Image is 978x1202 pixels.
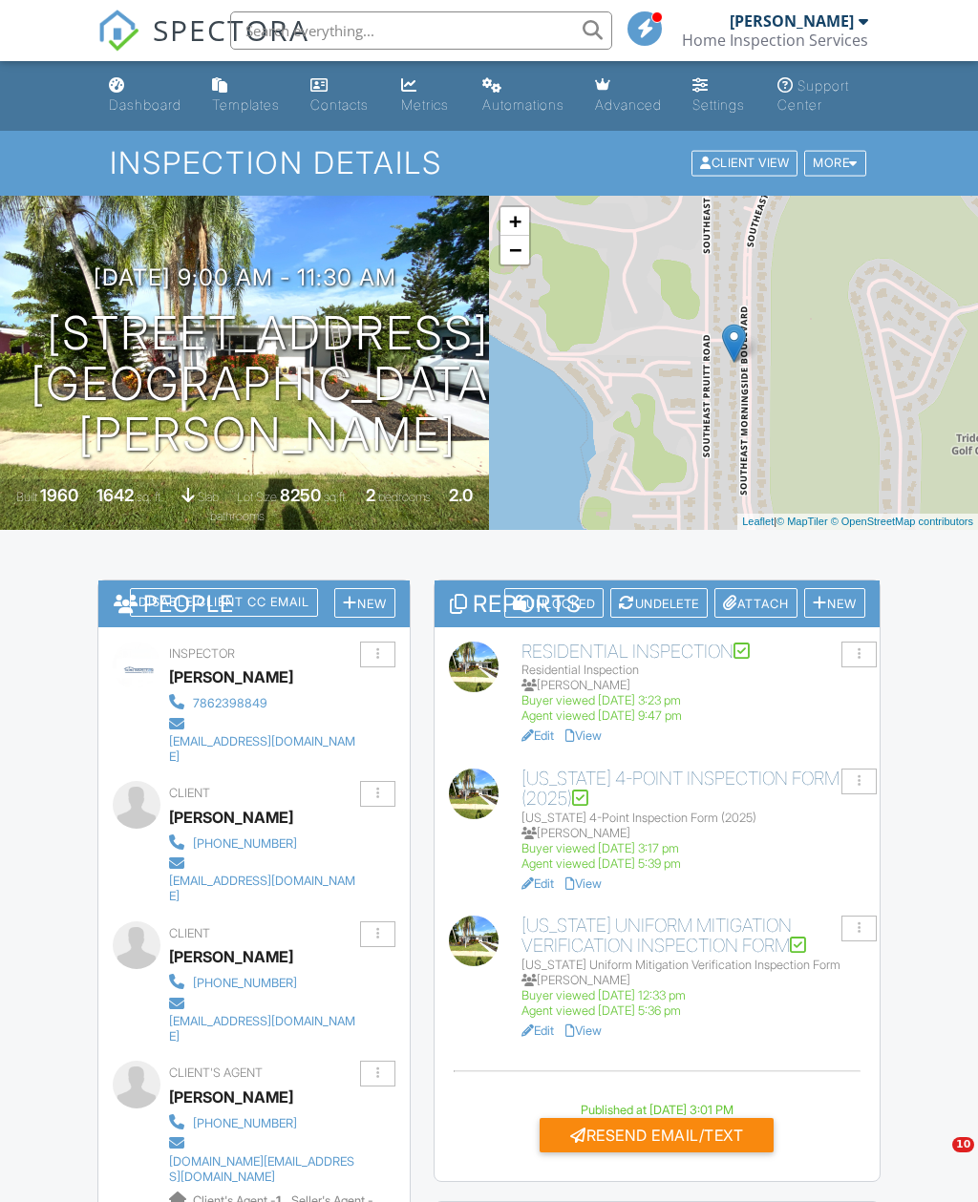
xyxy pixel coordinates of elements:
[169,1083,293,1111] a: [PERSON_NAME]
[334,588,395,618] div: New
[449,485,473,505] div: 2.0
[587,69,670,123] a: Advanced
[169,1065,263,1080] span: Client's Agent
[521,663,864,678] div: Residential Inspection
[610,588,708,618] div: Undelete
[169,1132,359,1186] a: [DOMAIN_NAME][EMAIL_ADDRESS][DOMAIN_NAME]
[198,490,219,504] span: slab
[137,490,163,504] span: sq. ft.
[500,236,529,264] a: Zoom out
[475,69,572,123] a: Automations (Basic)
[521,988,864,1003] div: Buyer viewed [DATE] 12:33 pm
[303,69,378,123] a: Contacts
[913,1137,959,1183] iframe: Intercom live chat
[169,803,293,832] div: [PERSON_NAME]
[169,853,359,906] a: [EMAIL_ADDRESS][DOMAIN_NAME]
[96,485,134,505] div: 1642
[193,976,297,991] div: [PHONE_NUMBER]
[378,490,431,504] span: bedrooms
[690,155,802,169] a: Client View
[169,691,359,712] a: 7862398849
[540,1118,774,1152] div: Resend Email/Text
[366,485,375,505] div: 2
[16,490,37,504] span: Built
[435,580,880,627] h3: Reports
[521,841,864,856] div: Buyer viewed [DATE] 3:17 pm
[153,10,309,50] span: SPECTORA
[94,264,396,290] h3: [DATE] 9:00 am - 11:30 am
[521,693,864,708] div: Buyer viewed [DATE] 3:23 pm
[169,874,359,904] div: [EMAIL_ADDRESS][DOMAIN_NAME]
[521,1023,554,1038] a: Edit
[237,490,277,504] span: Lot Size
[169,971,359,992] a: [PHONE_NUMBER]
[169,734,359,765] div: [EMAIL_ADDRESS][DOMAIN_NAME]
[193,696,267,711] div: 7862398849
[521,916,864,956] h6: [US_STATE] Uniform Mitigation Verification Inspection Form
[130,588,318,617] div: Disable Client CC Email
[193,836,297,852] div: [PHONE_NUMBER]
[169,1014,359,1044] div: [EMAIL_ADDRESS][DOMAIN_NAME]
[521,642,864,725] a: Residential Inspection Residential Inspection [PERSON_NAME] Buyer viewed [DATE] 3:23 pm Agent vie...
[169,832,359,853] a: [PHONE_NUMBER]
[521,642,864,662] h6: Residential Inspection
[169,713,359,767] a: [EMAIL_ADDRESS][DOMAIN_NAME]
[521,728,554,743] a: Edit
[504,588,605,618] div: Unlocked
[776,516,828,527] a: © MapTiler
[737,514,978,530] div: |
[521,1003,864,1019] div: Agent viewed [DATE] 5:36 pm
[169,1154,359,1185] div: [DOMAIN_NAME][EMAIL_ADDRESS][DOMAIN_NAME]
[97,26,309,66] a: SPECTORA
[521,811,864,826] div: [US_STATE] 4-Point Inspection Form (2025)
[324,490,348,504] span: sq.ft.
[212,96,280,113] div: Templates
[730,11,854,31] div: [PERSON_NAME]
[482,96,564,113] div: Automations
[691,151,797,177] div: Client View
[565,1023,602,1038] a: View
[521,973,864,988] div: [PERSON_NAME]
[110,146,868,179] h1: Inspection Details
[521,826,864,841] div: [PERSON_NAME]
[770,69,877,123] a: Support Center
[40,485,78,505] div: 1960
[401,96,449,113] div: Metrics
[804,151,866,177] div: More
[682,31,868,50] div: Home Inspection Services
[169,993,359,1046] a: [EMAIL_ADDRESS][DOMAIN_NAME]
[521,916,864,1019] a: [US_STATE] Uniform Mitigation Verification Inspection Form [US_STATE] Uniform Mitigation Verifica...
[204,69,287,123] a: Templates
[230,11,612,50] input: Search everything...
[521,856,864,872] div: Agent viewed [DATE] 5:39 pm
[169,942,293,971] div: [PERSON_NAME]
[449,1103,865,1118] div: Published at [DATE] 3:01 PM
[97,10,139,52] img: The Best Home Inspection Software - Spectora
[98,580,409,627] h3: People
[193,1116,297,1131] div: [PHONE_NUMBER]
[952,1137,974,1152] span: 10
[777,77,849,113] div: Support Center
[521,958,864,973] div: [US_STATE] Uniform Mitigation Verification Inspection Form
[109,96,181,113] div: Dashboard
[169,926,210,940] span: Client
[393,69,459,123] a: Metrics
[692,96,745,113] div: Settings
[742,516,774,527] a: Leaflet
[210,509,265,523] span: bathrooms
[521,876,554,891] a: Edit
[169,646,235,661] span: Inspector
[521,769,864,809] h6: [US_STATE] 4-Point Inspection Form (2025)
[804,588,865,618] div: New
[685,69,755,123] a: Settings
[169,663,293,691] div: [PERSON_NAME]
[31,308,504,459] h1: [STREET_ADDRESS] [GEOGRAPHIC_DATA][PERSON_NAME]
[831,516,973,527] a: © OpenStreetMap contributors
[521,708,864,724] div: Agent viewed [DATE] 9:47 pm
[500,207,529,236] a: Zoom in
[595,96,662,113] div: Advanced
[565,876,602,891] a: View
[310,96,369,113] div: Contacts
[565,728,602,743] a: View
